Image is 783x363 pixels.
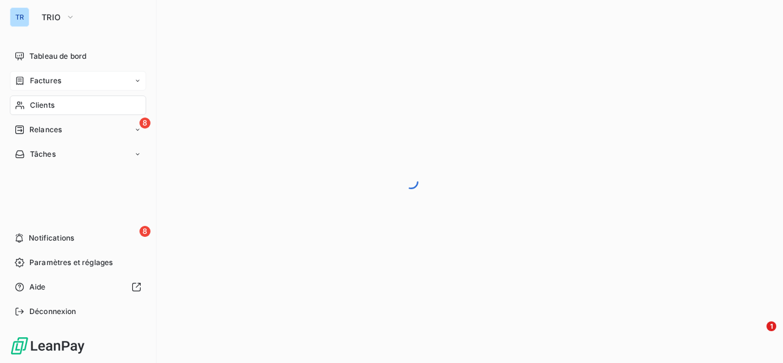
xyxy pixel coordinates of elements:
a: Aide [10,277,146,297]
span: Tableau de bord [29,51,86,62]
img: Logo LeanPay [10,336,86,356]
span: Tâches [30,149,56,160]
span: Factures [30,75,61,86]
span: Clients [30,100,54,111]
span: 1 [766,321,776,331]
span: Aide [29,282,46,293]
span: TRIO [42,12,61,22]
span: Notifications [29,233,74,244]
span: 8 [139,118,150,129]
span: Paramètres et réglages [29,257,113,268]
span: Déconnexion [29,306,76,317]
span: 8 [139,226,150,237]
div: TR [10,7,29,27]
span: Relances [29,124,62,135]
iframe: Intercom live chat [741,321,771,351]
